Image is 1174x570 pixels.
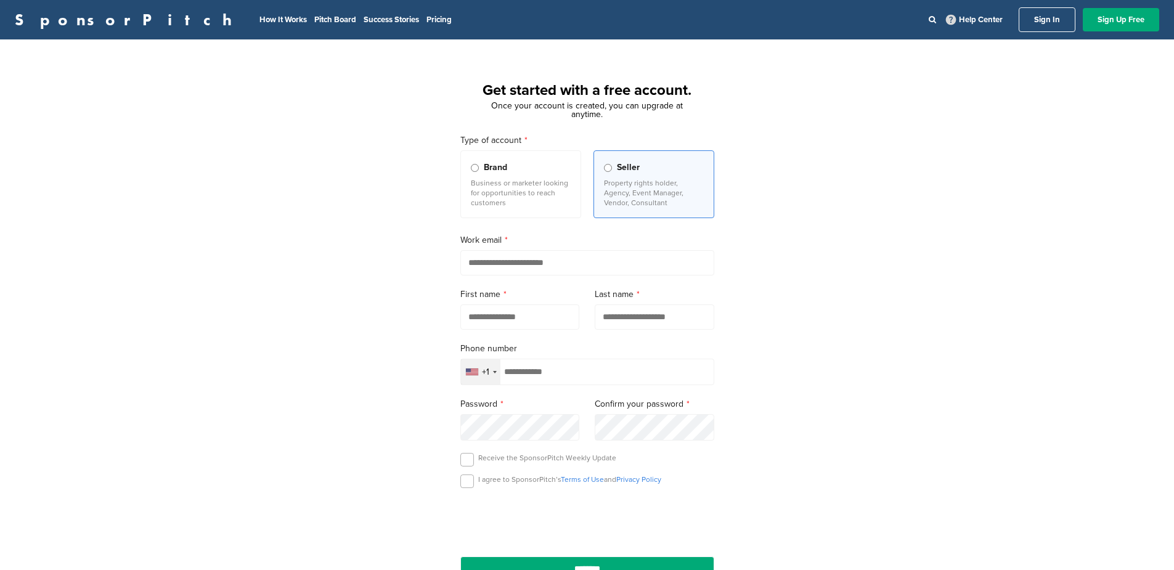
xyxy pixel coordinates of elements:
[484,161,507,174] span: Brand
[604,178,704,208] p: Property rights holder, Agency, Event Manager, Vendor, Consultant
[460,342,714,356] label: Phone number
[517,502,658,539] iframe: reCAPTCHA
[1083,8,1159,31] a: Sign Up Free
[460,234,714,247] label: Work email
[446,79,729,102] h1: Get started with a free account.
[478,474,661,484] p: I agree to SponsorPitch’s and
[259,15,307,25] a: How It Works
[944,12,1005,27] a: Help Center
[595,288,714,301] label: Last name
[15,12,240,28] a: SponsorPitch
[617,161,640,174] span: Seller
[364,15,419,25] a: Success Stories
[616,475,661,484] a: Privacy Policy
[471,164,479,172] input: Brand Business or marketer looking for opportunities to reach customers
[482,368,489,377] div: +1
[1019,7,1075,32] a: Sign In
[478,453,616,463] p: Receive the SponsorPitch Weekly Update
[460,288,580,301] label: First name
[426,15,452,25] a: Pricing
[604,164,612,172] input: Seller Property rights holder, Agency, Event Manager, Vendor, Consultant
[314,15,356,25] a: Pitch Board
[595,397,714,411] label: Confirm your password
[460,397,580,411] label: Password
[561,475,604,484] a: Terms of Use
[460,134,714,147] label: Type of account
[491,100,683,120] span: Once your account is created, you can upgrade at anytime.
[471,178,571,208] p: Business or marketer looking for opportunities to reach customers
[461,359,500,385] div: Selected country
